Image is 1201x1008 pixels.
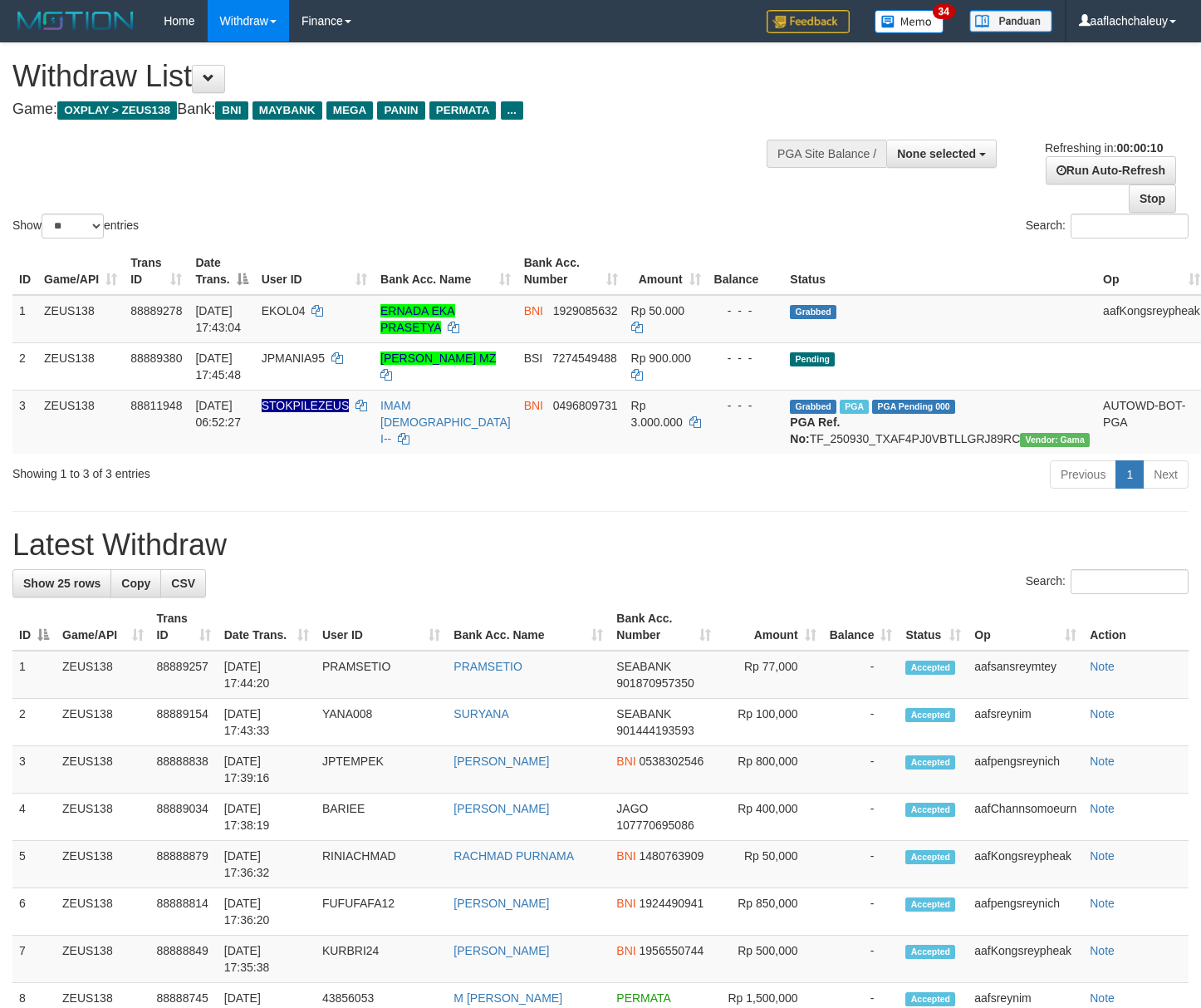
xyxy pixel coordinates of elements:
span: Copy 901870957350 to clipboard [616,676,694,690]
td: aafsreynim [968,699,1083,746]
td: RINIACHMAD [316,841,447,888]
th: Status [783,248,1096,295]
td: ZEUS138 [56,936,150,983]
a: [PERSON_NAME] [453,944,549,957]
th: ID [12,248,37,295]
td: - [823,888,900,936]
th: Game/API: activate to sort column ascending [56,603,150,651]
label: Search: [1026,214,1189,238]
th: Date Trans.: activate to sort column ascending [218,603,316,651]
span: EKOL04 [262,304,306,317]
span: Nama rekening ada tanda titik/strip, harap diedit [262,399,350,412]
img: Feedback.jpg [767,10,850,33]
span: MAYBANK [252,101,322,120]
td: Rp 50,000 [718,841,823,888]
td: [DATE] 17:43:33 [218,699,316,746]
a: Show 25 rows [12,569,111,597]
td: - [823,746,900,794]
th: Bank Acc. Number: activate to sort column ascending [610,603,717,651]
td: ZEUS138 [56,888,150,936]
a: Note [1090,660,1115,673]
a: Note [1090,802,1115,815]
td: 88889154 [150,699,218,746]
td: 88888849 [150,936,218,983]
span: SEABANK [616,660,671,673]
th: Balance [708,248,784,295]
h1: Latest Withdraw [12,529,1189,562]
span: Copy 107770695086 to clipboard [616,819,694,832]
td: 5 [12,841,56,888]
span: PANIN [377,101,424,120]
th: Game/API: activate to sort column ascending [37,248,124,295]
td: JPTEMPEK [316,746,447,794]
td: 7 [12,936,56,983]
div: - - - [714,302,777,319]
span: Copy 901444193593 to clipboard [616,724,694,737]
span: [DATE] 06:52:27 [195,399,241,429]
td: ZEUS138 [56,841,150,888]
span: Marked by aafsreyleap [840,400,869,414]
th: Trans ID: activate to sort column ascending [150,603,218,651]
a: Next [1143,460,1189,489]
td: FUFUFAFA12 [316,888,447,936]
td: BARIEE [316,794,447,841]
a: ERNADA EKA PRASETYA [380,304,454,334]
span: Show 25 rows [23,577,100,590]
td: [DATE] 17:38:19 [218,794,316,841]
td: aafpengsreynich [968,888,1083,936]
td: ZEUS138 [56,651,150,699]
span: 88889278 [130,304,182,317]
td: 88888879 [150,841,218,888]
td: ZEUS138 [37,342,124,390]
span: Copy [121,577,150,590]
th: User ID: activate to sort column ascending [316,603,447,651]
td: 6 [12,888,56,936]
span: CSV [171,577,195,590]
td: ZEUS138 [56,746,150,794]
span: Accepted [905,661,955,675]
span: BNI [616,755,635,768]
td: 88889257 [150,651,218,699]
th: Action [1083,603,1189,651]
span: ... [501,101,523,120]
td: Rp 400,000 [718,794,823,841]
th: Amount: activate to sort column ascending [718,603,823,651]
span: Copy 1480763909 to clipboard [640,849,704,863]
td: aafKongsreypheak [968,841,1083,888]
th: Status: activate to sort column ascending [899,603,968,651]
td: - [823,794,900,841]
td: - [823,699,900,746]
span: Refreshing in: [1045,141,1163,155]
td: PRAMSETIO [316,651,447,699]
td: 3 [12,390,37,454]
label: Search: [1026,569,1189,594]
span: 88811948 [130,399,182,412]
a: Note [1090,755,1115,768]
a: Stop [1129,184,1176,213]
a: 1 [1115,460,1144,489]
label: Show entries [12,214,139,238]
input: Search: [1071,214,1189,238]
span: BNI [616,944,635,957]
b: PGA Ref. No: [790,415,840,445]
span: PERMATA [616,991,670,1005]
td: TF_250930_TXAF4PJ0VBTLLGRJ89RC [783,390,1096,454]
td: Rp 100,000 [718,699,823,746]
a: Note [1090,849,1115,863]
th: Amount: activate to sort column ascending [625,248,708,295]
span: Accepted [905,755,955,770]
span: JAGO [616,802,648,815]
span: None selected [897,147,976,160]
a: [PERSON_NAME] MZ [380,352,496,365]
span: Copy 0538302546 to clipboard [640,755,704,768]
span: JPMANIA95 [262,352,325,365]
td: - [823,841,900,888]
a: [PERSON_NAME] [453,802,549,815]
th: Bank Acc. Name: activate to sort column ascending [447,603,610,651]
span: [DATE] 17:43:04 [195,304,241,334]
span: Accepted [905,803,955,817]
a: Copy [110,569,161,597]
span: PGA Pending [872,400,955,414]
td: Rp 500,000 [718,936,823,983]
th: Balance: activate to sort column ascending [823,603,900,651]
